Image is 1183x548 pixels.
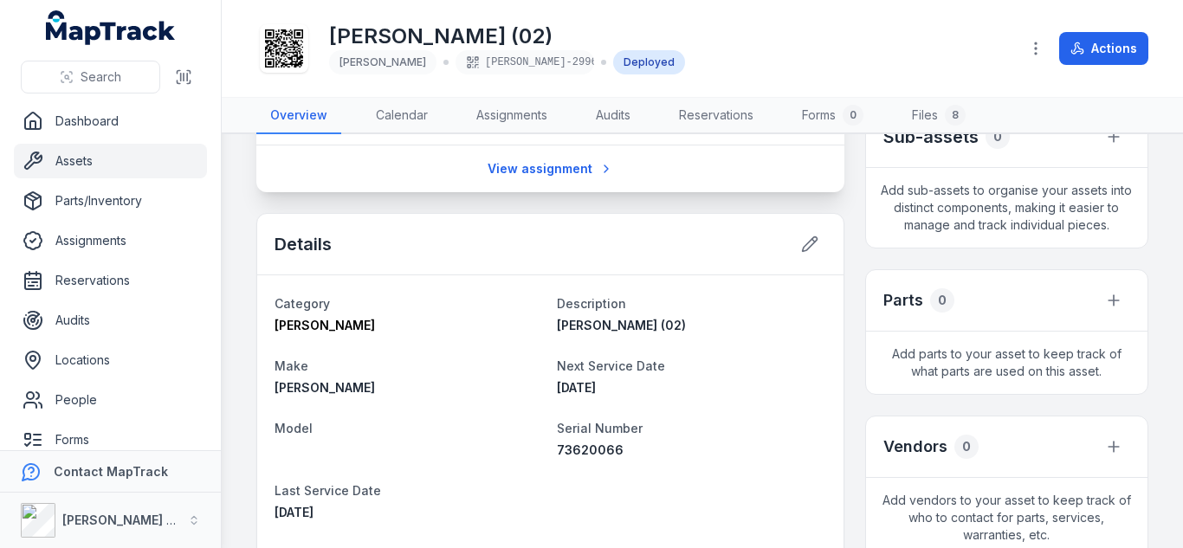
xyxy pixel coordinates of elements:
[788,98,877,134] a: Forms0
[582,98,644,134] a: Audits
[557,296,626,311] span: Description
[954,435,979,459] div: 0
[557,358,665,373] span: Next Service Date
[462,98,561,134] a: Assignments
[362,98,442,134] a: Calendar
[557,442,624,457] span: 73620066
[866,332,1147,394] span: Add parts to your asset to keep track of what parts are used on this asset.
[557,380,596,395] span: [DATE]
[665,98,767,134] a: Reservations
[14,422,207,457] a: Forms
[14,184,207,218] a: Parts/Inventory
[275,358,308,373] span: Make
[329,23,685,50] h1: [PERSON_NAME] (02)
[275,232,332,256] h2: Details
[557,318,686,332] span: [PERSON_NAME] (02)
[62,513,183,527] strong: [PERSON_NAME] Air
[613,50,685,74] div: Deployed
[866,168,1147,248] span: Add sub-assets to organise your assets into distinct components, making it easier to manage and t...
[476,152,624,185] a: View assignment
[14,104,207,139] a: Dashboard
[930,288,954,313] div: 0
[275,318,375,332] span: [PERSON_NAME]
[883,288,923,313] h3: Parts
[339,55,426,68] span: [PERSON_NAME]
[275,505,314,519] time: 20/06/2024, 12:00:00 am
[14,303,207,338] a: Audits
[275,505,314,519] span: [DATE]
[275,380,375,395] span: [PERSON_NAME]
[46,10,176,45] a: MapTrack
[557,380,596,395] time: 20/06/2025, 12:00:00 am
[456,50,594,74] div: [PERSON_NAME]-2996
[843,105,863,126] div: 0
[275,421,313,435] span: Model
[21,61,160,93] button: Search
[275,483,381,498] span: Last Service Date
[14,263,207,298] a: Reservations
[986,125,1010,149] div: 0
[1059,32,1148,65] button: Actions
[14,144,207,178] a: Assets
[275,296,330,311] span: Category
[883,435,947,459] h3: Vendors
[14,383,207,417] a: People
[945,105,966,126] div: 8
[54,464,168,479] strong: Contact MapTrack
[81,68,121,86] span: Search
[883,125,979,149] h2: Sub-assets
[256,98,341,134] a: Overview
[14,343,207,377] a: Locations
[898,98,979,134] a: Files8
[557,421,643,435] span: Serial Number
[14,223,207,258] a: Assignments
